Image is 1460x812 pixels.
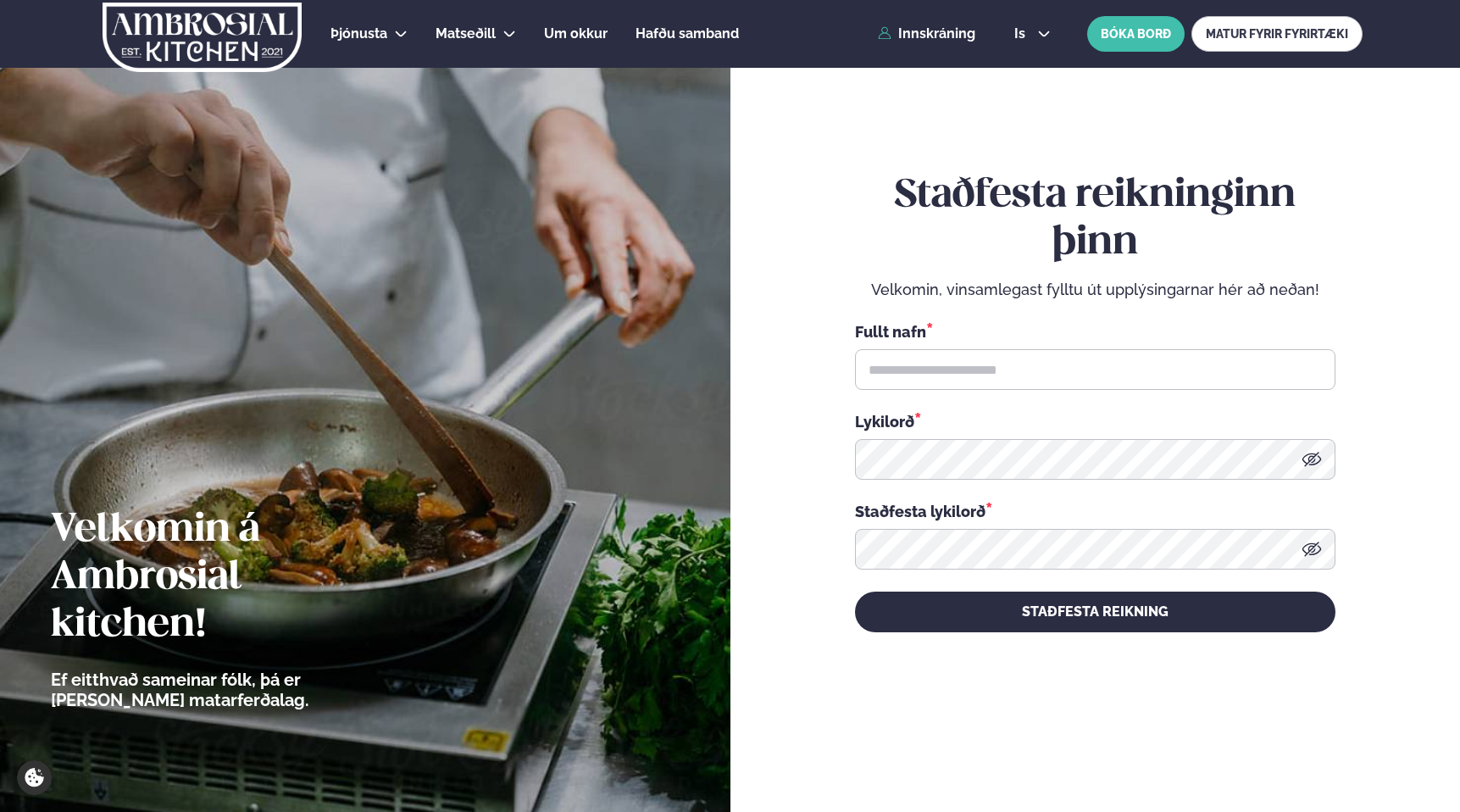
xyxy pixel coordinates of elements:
a: Um okkur [544,24,608,44]
a: Hafðu samband [636,24,739,44]
a: Innskráning [878,26,975,42]
div: Staðfesta lykilorð [855,500,1335,522]
button: STAÐFESTA REIKNING [855,592,1335,632]
p: Velkomin, vinsamlegast fylltu út upplýsingarnar hér að neðan! [855,280,1335,300]
a: Matseðill [436,24,496,44]
a: Þjónusta [330,24,387,44]
h2: Velkomin á Ambrosial kitchen! [51,507,402,649]
div: Fullt nafn [855,320,1335,342]
img: logo [101,3,303,72]
button: is [1001,27,1064,41]
span: Matseðill [436,25,496,42]
a: Cookie settings [17,760,52,795]
span: Hafðu samband [636,25,739,42]
span: Þjónusta [330,25,387,42]
span: is [1014,27,1030,41]
p: Ef eitthvað sameinar fólk, þá er [PERSON_NAME] matarferðalag. [51,670,402,710]
button: BÓKA BORÐ [1087,16,1185,52]
a: MATUR FYRIR FYRIRTÆKI [1191,16,1363,52]
h2: Staðfesta reikninginn þinn [855,172,1335,267]
span: Um okkur [544,25,608,42]
div: Lykilorð [855,410,1335,432]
